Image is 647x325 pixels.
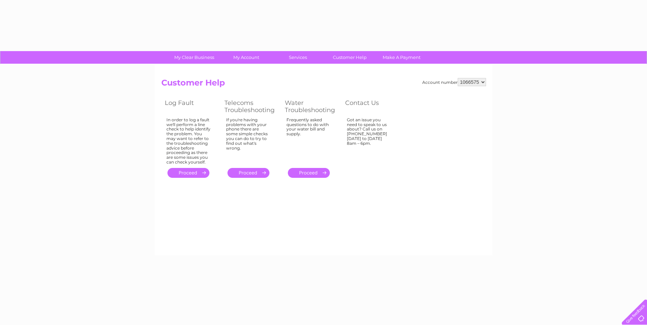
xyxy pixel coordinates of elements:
[270,51,326,64] a: Services
[167,168,209,178] a: .
[281,97,342,115] th: Water Troubleshooting
[166,118,211,165] div: In order to log a fault we'll perform a line check to help identify the problem. You may want to ...
[322,51,378,64] a: Customer Help
[227,168,269,178] a: .
[221,97,281,115] th: Telecoms Troubleshooting
[218,51,274,64] a: My Account
[373,51,430,64] a: Make A Payment
[161,78,486,91] h2: Customer Help
[226,118,271,162] div: If you're having problems with your phone there are some simple checks you can do to try to find ...
[422,78,486,86] div: Account number
[286,118,332,162] div: Frequently asked questions to do with your water bill and supply.
[342,97,401,115] th: Contact Us
[166,51,222,64] a: My Clear Business
[288,168,330,178] a: .
[161,97,221,115] th: Log Fault
[347,118,391,162] div: Got an issue you need to speak to us about? Call us on [PHONE_NUMBER] [DATE] to [DATE] 8am – 6pm.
